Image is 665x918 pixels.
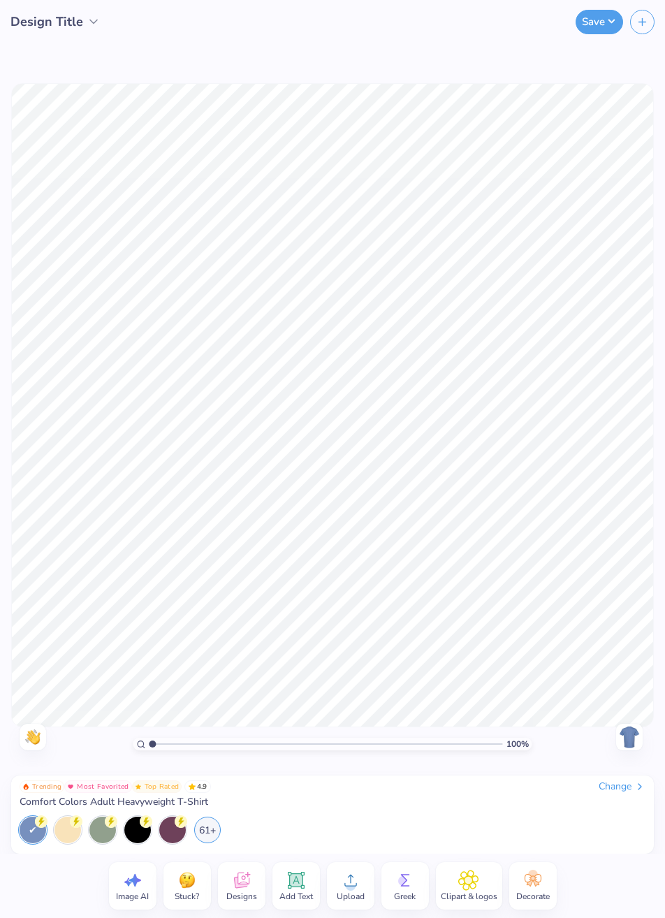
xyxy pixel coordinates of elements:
span: Greek [394,891,416,902]
span: Trending [32,783,61,790]
span: 4.9 [184,780,211,793]
span: Decorate [516,891,550,902]
button: Save [576,10,623,34]
button: Badge Button [132,780,182,793]
img: Trending sort [22,783,29,790]
img: Most Favorited sort [67,783,74,790]
button: Badge Button [64,780,131,793]
span: Comfort Colors Adult Heavyweight T-Shirt [20,796,208,808]
span: Clipart & logos [441,891,497,902]
img: Top Rated sort [135,783,142,790]
div: Change [599,780,645,793]
div: 61+ [194,817,221,843]
span: Designs [226,891,257,902]
button: Badge Button [20,780,64,793]
span: Most Favorited [77,783,129,790]
span: Add Text [279,891,313,902]
img: Stuck? [177,870,198,891]
span: Design Title [10,13,83,31]
span: Top Rated [145,783,180,790]
span: Image AI [116,891,149,902]
span: Stuck? [175,891,199,902]
img: Back [618,726,641,748]
span: Upload [337,891,365,902]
